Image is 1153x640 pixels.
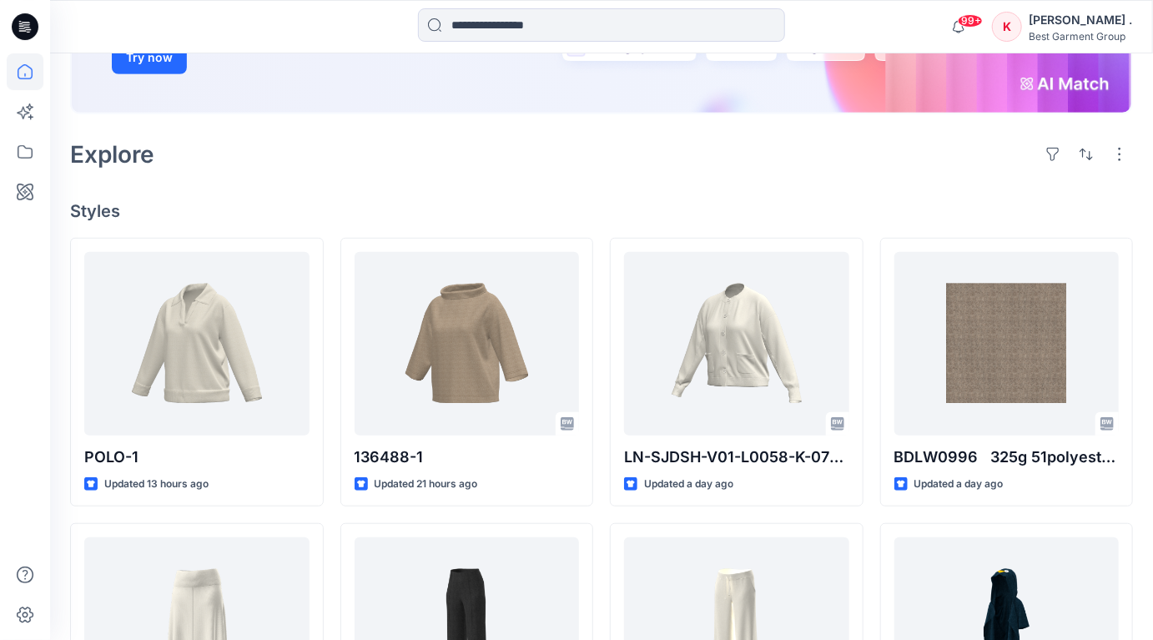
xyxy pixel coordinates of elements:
h2: Explore [70,141,154,168]
p: Updated 13 hours ago [104,476,209,493]
p: POLO-1 [84,446,310,469]
p: 136488-1 [355,446,580,469]
button: Try now [112,41,187,74]
div: Best Garment Group [1029,30,1132,43]
p: Updated 21 hours ago [375,476,478,493]
h4: Styles [70,201,1133,221]
p: BDLW0996 325g 51polyester49cotton [894,446,1120,469]
a: 136488-1 [355,252,580,436]
span: 99+ [958,14,983,28]
div: [PERSON_NAME] . [1029,10,1132,30]
p: Updated a day ago [644,476,733,493]
a: LN-SJDSH-V01-L0058-K-0724-1 [624,252,849,436]
div: K [992,12,1022,42]
p: Updated a day ago [914,476,1004,493]
p: LN-SJDSH-V01-L0058-K-0724-1 [624,446,849,469]
a: BDLW0996 325g 51polyester49cotton [894,252,1120,436]
a: POLO-1 [84,252,310,436]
